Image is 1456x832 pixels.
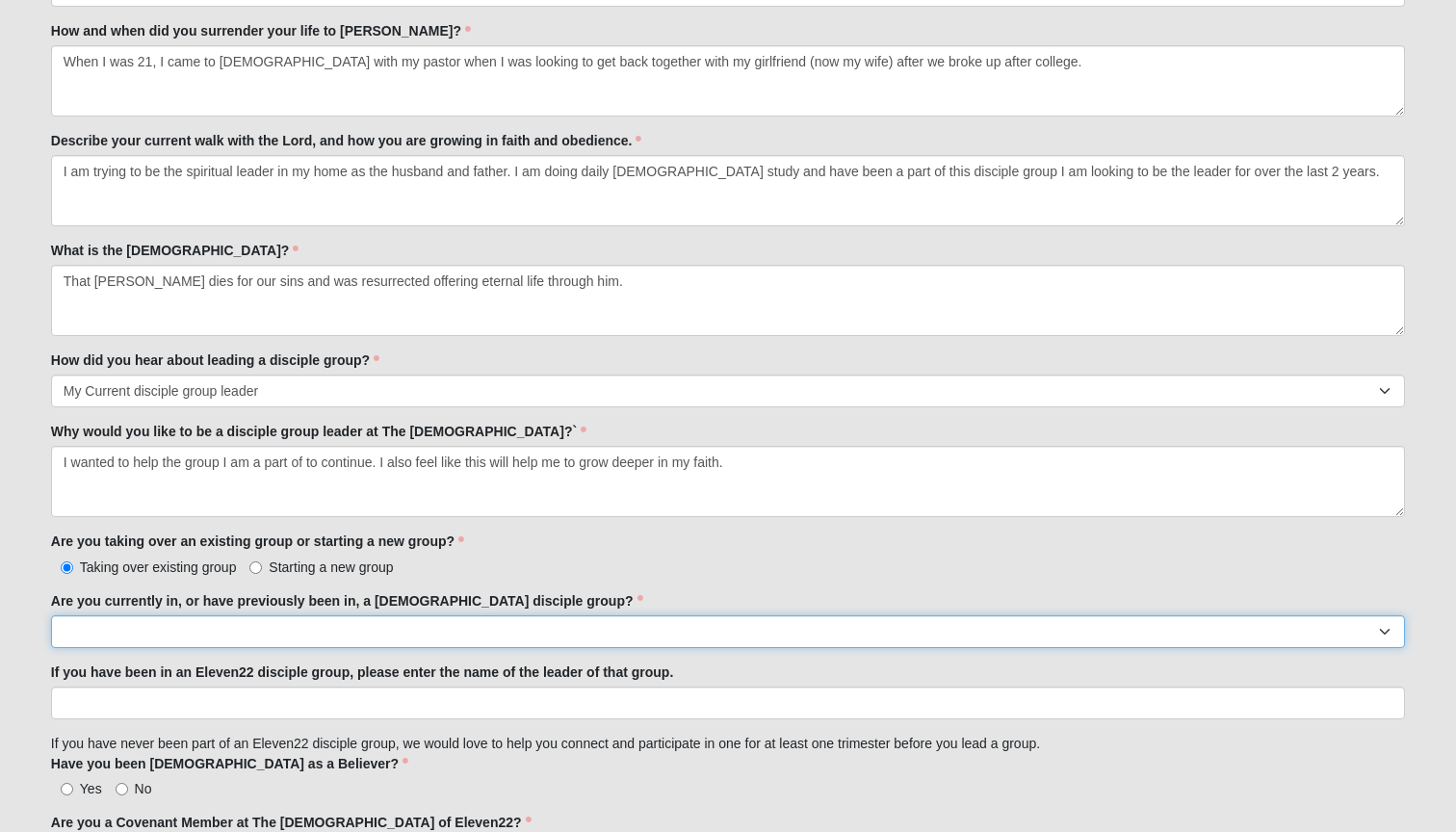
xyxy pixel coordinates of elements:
[51,422,586,441] label: Why would you like to be a disciple group leader at The [DEMOGRAPHIC_DATA]?`
[51,131,642,150] label: Describe your current walk with the Lord, and how you are growing in faith and obedience.
[80,781,102,796] span: Yes
[51,813,532,832] label: Are you a Covenant Member at The [DEMOGRAPHIC_DATA] of Eleven22?
[61,561,73,574] input: Taking over existing group
[51,663,673,682] label: If you have been in an Eleven22 disciple group, please enter the name of the leader of that group.
[51,21,471,40] label: How and when did you surrender your life to [PERSON_NAME]?
[61,783,73,795] input: Yes
[51,591,643,611] label: Are you currently in, or have previously been in, a [DEMOGRAPHIC_DATA] disciple group?
[51,754,408,773] label: Have you been [DEMOGRAPHIC_DATA] as a Believer?
[80,559,237,575] span: Taking over existing group
[249,561,262,574] input: Starting a new group
[116,783,128,795] input: No
[51,241,299,260] label: What is the [DEMOGRAPHIC_DATA]?
[51,532,464,551] label: Are you taking over an existing group or starting a new group?
[135,781,152,796] span: No
[51,351,379,370] label: How did you hear about leading a disciple group?
[269,559,393,575] span: Starting a new group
